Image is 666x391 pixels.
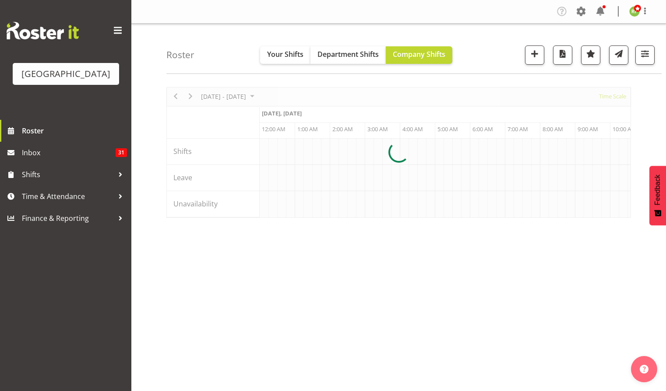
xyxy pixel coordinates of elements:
button: Department Shifts [310,46,386,64]
span: Time & Attendance [22,190,114,203]
button: Send a list of all shifts for the selected filtered period to all rostered employees. [609,45,628,65]
button: Feedback - Show survey [649,166,666,225]
span: Your Shifts [267,49,303,59]
img: richard-freeman9074.jpg [629,6,640,17]
span: Company Shifts [393,49,445,59]
span: Shifts [22,168,114,181]
span: 31 [116,148,127,157]
button: Filter Shifts [635,45,655,65]
span: Finance & Reporting [22,212,114,225]
span: Feedback [654,175,662,205]
img: Rosterit website logo [7,22,79,39]
div: [GEOGRAPHIC_DATA] [21,67,110,80]
h4: Roster [166,50,194,60]
span: Roster [22,124,127,137]
span: Inbox [22,146,116,159]
button: Your Shifts [260,46,310,64]
button: Company Shifts [386,46,452,64]
button: Highlight an important date within the roster. [581,45,600,65]
button: Download a PDF of the roster according to the set date range. [553,45,572,65]
img: help-xxl-2.png [640,365,648,374]
button: Add a new shift [525,45,544,65]
span: Department Shifts [317,49,379,59]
